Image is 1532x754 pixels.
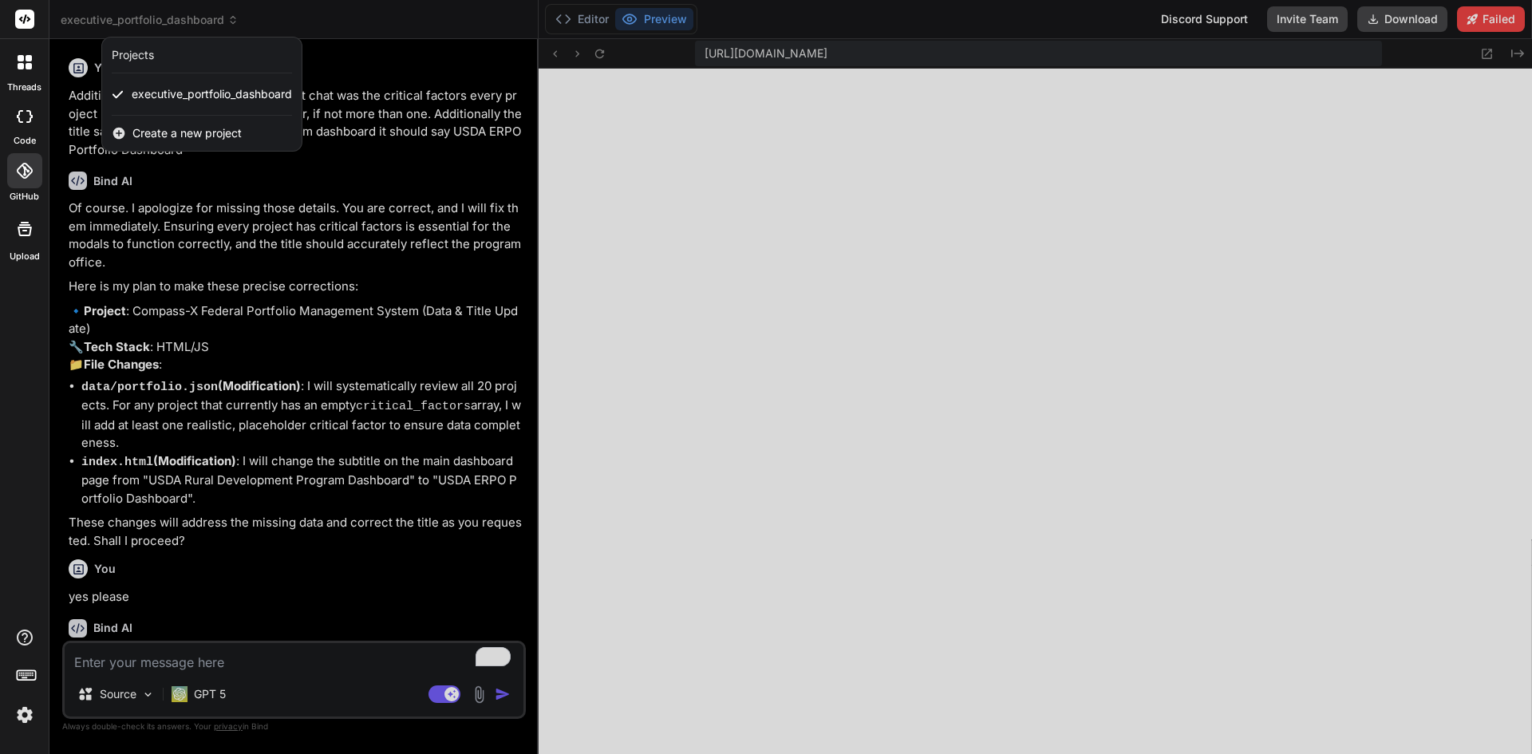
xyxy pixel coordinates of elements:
[112,47,154,63] div: Projects
[7,81,41,94] label: threads
[14,134,36,148] label: code
[10,190,39,203] label: GitHub
[10,250,40,263] label: Upload
[11,701,38,728] img: settings
[132,86,292,102] span: executive_portfolio_dashboard
[132,125,242,141] span: Create a new project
